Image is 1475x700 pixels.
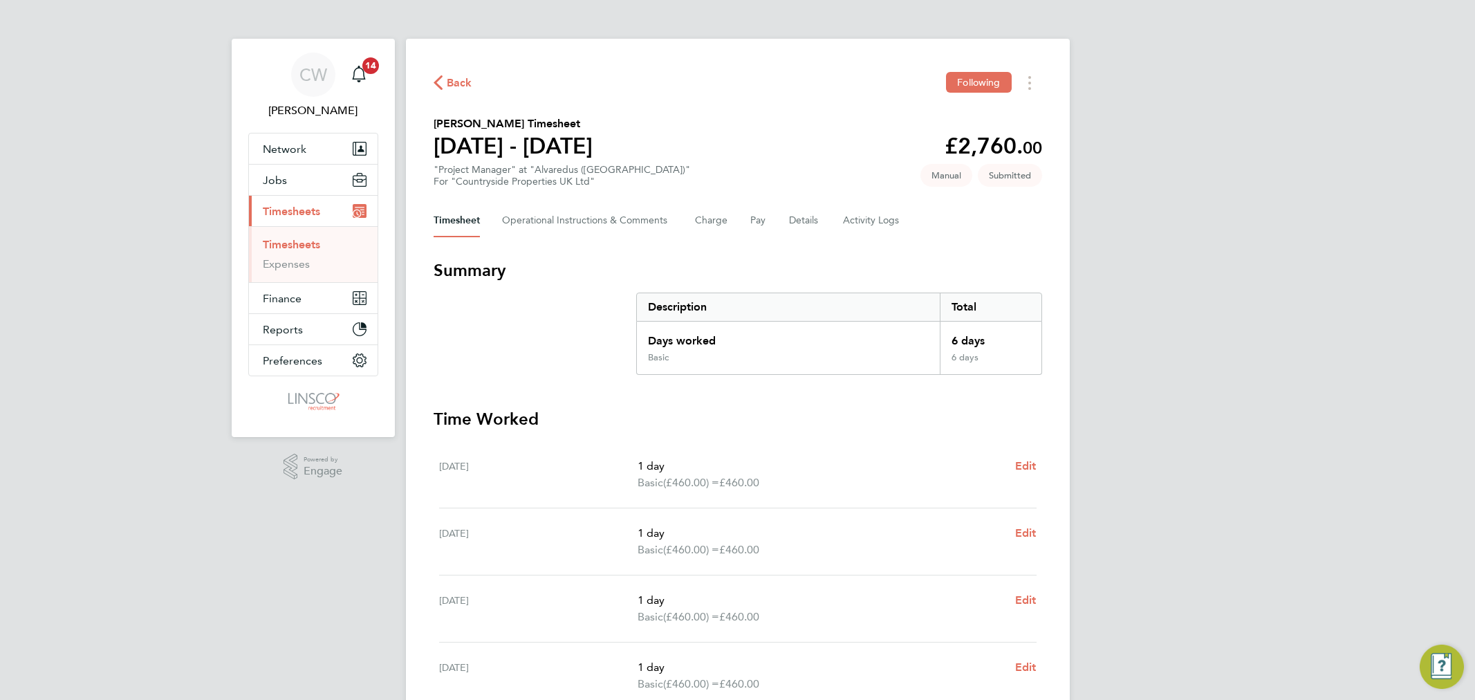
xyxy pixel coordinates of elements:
button: Network [249,133,378,164]
div: Description [637,293,940,321]
h2: [PERSON_NAME] Timesheet [434,116,593,132]
span: Basic [638,542,663,558]
span: Edit [1015,593,1037,607]
span: £460.00 [719,543,759,556]
span: 14 [362,57,379,74]
a: Edit [1015,458,1037,475]
button: Following [946,72,1011,93]
a: Edit [1015,659,1037,676]
span: (£460.00) = [663,677,719,690]
div: 6 days [940,352,1041,374]
app-decimal: £2,760. [945,133,1042,159]
h3: Summary [434,259,1042,282]
div: Summary [636,293,1042,375]
nav: Main navigation [232,39,395,437]
a: CW[PERSON_NAME] [248,53,378,119]
a: Edit [1015,525,1037,542]
div: Days worked [637,322,940,352]
button: Details [789,204,821,237]
span: Powered by [304,454,342,466]
div: [DATE] [439,525,638,558]
span: Basic [638,676,663,692]
span: (£460.00) = [663,476,719,489]
a: Expenses [263,257,310,270]
div: Timesheets [249,226,378,282]
div: Basic [648,352,669,363]
a: Powered byEngage [284,454,342,480]
span: Jobs [263,174,287,187]
span: (£460.00) = [663,543,719,556]
a: Go to home page [248,390,378,412]
img: linsco-logo-retina.png [284,390,342,412]
button: Engage Resource Center [1420,645,1464,689]
a: Timesheets [263,238,320,251]
button: Timesheet [434,204,480,237]
span: £460.00 [719,610,759,623]
span: Finance [263,292,302,305]
p: 1 day [638,525,1003,542]
button: Timesheets [249,196,378,226]
button: Back [434,74,472,91]
span: Network [263,142,306,156]
span: Timesheets [263,205,320,218]
p: 1 day [638,659,1003,676]
span: CW [299,66,327,84]
h1: [DATE] - [DATE] [434,132,593,160]
button: Activity Logs [843,204,901,237]
a: 14 [345,53,373,97]
div: For "Countryside Properties UK Ltd" [434,176,690,187]
span: £460.00 [719,677,759,690]
a: Edit [1015,592,1037,609]
h3: Time Worked [434,408,1042,430]
span: Back [447,75,472,91]
span: Engage [304,466,342,477]
span: Reports [263,323,303,336]
span: This timesheet was manually created. [920,164,972,187]
span: Basic [638,475,663,491]
div: [DATE] [439,592,638,625]
div: [DATE] [439,659,638,692]
span: Following [957,76,1000,89]
span: Edit [1015,661,1037,674]
div: "Project Manager" at "Alvaredus ([GEOGRAPHIC_DATA])" [434,164,690,187]
button: Charge [695,204,728,237]
button: Reports [249,314,378,344]
button: Pay [750,204,767,237]
span: Chloe Whittall [248,102,378,119]
span: (£460.00) = [663,610,719,623]
span: Edit [1015,526,1037,540]
span: Basic [638,609,663,625]
span: 00 [1023,138,1042,158]
p: 1 day [638,458,1003,475]
div: [DATE] [439,458,638,491]
span: Preferences [263,354,322,367]
button: Jobs [249,165,378,195]
button: Preferences [249,345,378,376]
div: Total [940,293,1041,321]
button: Timesheets Menu [1017,72,1042,93]
span: Edit [1015,459,1037,472]
p: 1 day [638,592,1003,609]
button: Operational Instructions & Comments [502,204,673,237]
button: Finance [249,283,378,313]
div: 6 days [940,322,1041,352]
span: £460.00 [719,476,759,489]
span: This timesheet is Submitted. [978,164,1042,187]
